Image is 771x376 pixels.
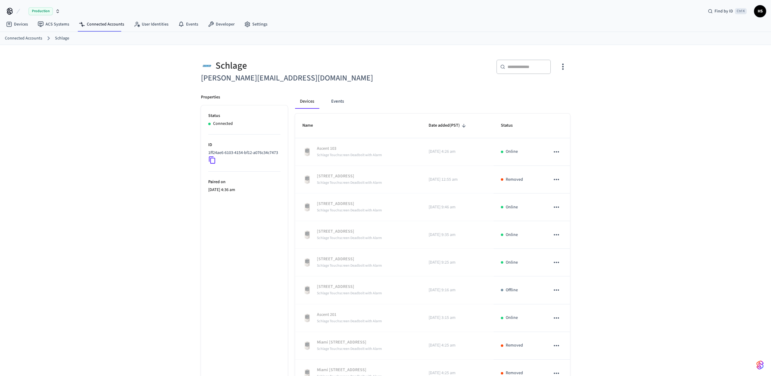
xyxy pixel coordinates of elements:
img: Schlage Sense Smart Deadbolt with Camelot Trim, Front [302,285,312,295]
a: ACS Systems [33,19,74,30]
p: Removed [506,176,523,183]
p: Miami [STREET_ADDRESS] [317,339,382,346]
p: [DATE] 3:15 am [429,315,486,321]
p: Ascent 201 [317,312,382,318]
img: Schlage Sense Smart Deadbolt with Camelot Trim, Front [302,230,312,240]
p: Removed [506,342,523,349]
p: [STREET_ADDRESS] [317,256,382,262]
p: [DATE] 4:26 am [429,149,486,155]
span: Schlage Touchscreen Deadbolt with Alarm [317,235,382,241]
p: [DATE] 12:55 am [429,176,486,183]
p: Paired on [208,179,280,185]
a: Schlage [55,35,69,42]
span: Schlage Touchscreen Deadbolt with Alarm [317,319,382,324]
span: Status [501,121,521,130]
span: HS [755,6,766,17]
span: Schlage Touchscreen Deadbolt with Alarm [317,152,382,158]
span: Find by ID [715,8,733,14]
a: Devices [1,19,33,30]
p: [DATE] 9:46 am [429,204,486,210]
p: ID [208,142,280,148]
span: Name [302,121,321,130]
img: Schlage Sense Smart Deadbolt with Camelot Trim, Front [302,147,312,157]
img: Schlage Logo, Square [201,60,213,72]
div: Schlage [201,60,382,72]
button: Events [326,94,349,109]
p: [STREET_ADDRESS] [317,284,382,290]
a: User Identities [129,19,173,30]
p: 1ff24ae6-6103-4154-bf12-a076c34c7473 [208,150,278,156]
img: Schlage Sense Smart Deadbolt with Camelot Trim, Front [302,202,312,212]
p: Online [506,149,518,155]
button: Devices [295,94,319,109]
p: [STREET_ADDRESS] [317,201,382,207]
span: Schlage Touchscreen Deadbolt with Alarm [317,208,382,213]
span: Schlage Touchscreen Deadbolt with Alarm [317,291,382,296]
a: Events [173,19,203,30]
img: Schlage Sense Smart Deadbolt with Camelot Trim, Front [302,341,312,350]
span: Schlage Touchscreen Deadbolt with Alarm [317,346,382,351]
p: Status [208,113,280,119]
p: [DATE] 9:16 am [429,287,486,293]
span: Schlage Touchscreen Deadbolt with Alarm [317,180,382,185]
div: connected account tabs [295,94,570,109]
a: Connected Accounts [5,35,42,42]
span: Date added(PST) [429,121,468,130]
img: Schlage Sense Smart Deadbolt with Camelot Trim, Front [302,313,312,323]
a: Settings [239,19,272,30]
p: Ascent 103 [317,145,382,152]
p: [STREET_ADDRESS] [317,228,382,235]
span: Ctrl K [735,8,747,14]
p: [DATE] 4:25 am [429,342,486,349]
span: Production [29,7,53,15]
img: Schlage Sense Smart Deadbolt with Camelot Trim, Front [302,258,312,267]
div: Find by IDCtrl K [703,6,752,17]
p: Online [506,232,518,238]
img: SeamLogoGradient.69752ec5.svg [756,360,764,370]
p: [DATE] 9:25 am [429,259,486,266]
p: Online [506,259,518,266]
button: HS [754,5,766,17]
p: Properties [201,94,220,101]
p: Connected [213,121,233,127]
p: Miami [STREET_ADDRESS] [317,367,382,373]
p: [DATE] 9:35 am [429,232,486,238]
p: [DATE] 4:36 am [208,187,280,193]
span: Schlage Touchscreen Deadbolt with Alarm [317,263,382,268]
a: Connected Accounts [74,19,129,30]
img: Schlage Sense Smart Deadbolt with Camelot Trim, Front [302,175,312,184]
p: [STREET_ADDRESS] [317,173,382,179]
h6: [PERSON_NAME][EMAIL_ADDRESS][DOMAIN_NAME] [201,72,382,84]
p: Offline [506,287,518,293]
p: Online [506,204,518,210]
a: Developer [203,19,239,30]
p: Online [506,315,518,321]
